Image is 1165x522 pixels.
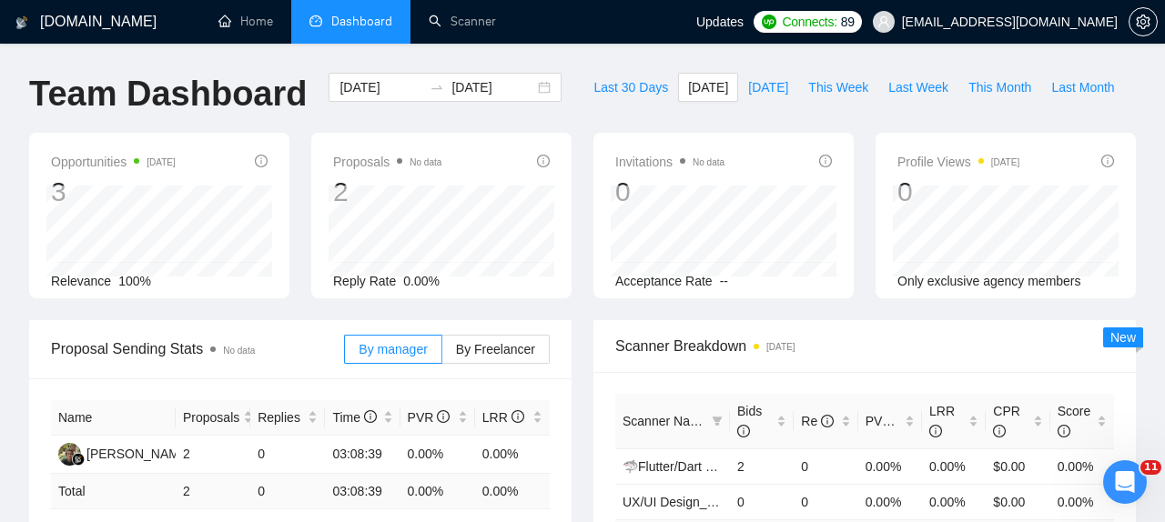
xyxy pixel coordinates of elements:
[29,73,307,115] h1: Team Dashboard
[403,274,440,288] span: 0.00%
[1050,448,1114,484] td: 0.00%
[147,157,175,167] time: [DATE]
[737,425,750,437] span: info-circle
[1101,155,1114,167] span: info-circle
[332,410,376,425] span: Time
[821,415,834,427] span: info-circle
[250,474,325,509] td: 0
[858,484,922,519] td: 0.00%
[1140,460,1161,475] span: 11
[72,453,85,466] img: gigradar-bm.png
[991,157,1019,167] time: [DATE]
[58,446,328,460] a: IB[PERSON_NAME] Gde [PERSON_NAME]
[922,448,986,484] td: 0.00%
[333,151,441,173] span: Proposals
[593,77,668,97] span: Last 30 Days
[615,274,713,288] span: Acceptance Rate
[255,155,268,167] span: info-circle
[359,342,427,356] span: By manager
[766,342,795,352] time: [DATE]
[451,77,534,97] input: End date
[325,474,400,509] td: 03:08:39
[696,15,744,29] span: Updates
[1050,484,1114,519] td: 0.00%
[118,274,151,288] span: 100%
[176,400,250,436] th: Proposals
[958,73,1041,102] button: This Month
[339,77,422,97] input: Start date
[58,443,81,466] img: IB
[986,484,1049,519] td: $0.00
[737,404,762,438] span: Bids
[929,404,955,438] span: LRR
[408,410,451,425] span: PVR
[400,436,475,474] td: 0.00%
[537,155,550,167] span: info-circle
[877,15,890,28] span: user
[720,274,728,288] span: --
[331,14,392,29] span: Dashboard
[782,12,836,32] span: Connects:
[250,436,325,474] td: 0
[1041,73,1124,102] button: Last Month
[1058,404,1091,438] span: Score
[841,12,855,32] span: 89
[218,14,273,29] a: homeHome
[333,175,441,209] div: 2
[430,80,444,95] span: swap-right
[922,484,986,519] td: 0.00%
[475,436,550,474] td: 0.00%
[808,77,868,97] span: This Week
[615,151,724,173] span: Invitations
[51,400,176,436] th: Name
[364,410,377,423] span: info-circle
[1110,330,1136,345] span: New
[1129,15,1158,29] a: setting
[623,414,707,428] span: Scanner Name
[400,474,475,509] td: 0.00 %
[897,175,1019,209] div: 0
[678,73,738,102] button: [DATE]
[858,448,922,484] td: 0.00%
[615,335,1114,357] span: Scanner Breakdown
[794,448,857,484] td: 0
[51,474,176,509] td: Total
[583,73,678,102] button: Last 30 Days
[623,459,737,474] a: 🦈Flutter/Dart 02/07
[615,175,724,209] div: 0
[986,448,1049,484] td: $0.00
[738,73,798,102] button: [DATE]
[623,495,755,509] a: UX/UI Design_Fin Tech
[693,157,724,167] span: No data
[929,425,942,437] span: info-circle
[1129,7,1158,36] button: setting
[888,77,948,97] span: Last Week
[993,425,1006,437] span: info-circle
[325,436,400,474] td: 03:08:39
[258,407,304,427] span: Replies
[798,73,878,102] button: This Week
[708,407,726,435] span: filter
[819,155,832,167] span: info-circle
[309,15,322,27] span: dashboard
[176,474,250,509] td: 2
[430,80,444,95] span: to
[223,346,255,356] span: No data
[176,436,250,474] td: 2
[730,484,794,519] td: 0
[15,8,28,37] img: logo
[410,157,441,167] span: No data
[878,73,958,102] button: Last Week
[688,77,728,97] span: [DATE]
[895,415,907,427] span: info-circle
[183,407,239,427] span: Proposals
[866,414,908,428] span: PVR
[437,410,450,423] span: info-circle
[51,175,176,209] div: 3
[762,15,776,29] img: upwork-logo.png
[86,444,328,464] div: [PERSON_NAME] Gde [PERSON_NAME]
[456,342,535,356] span: By Freelancer
[250,400,325,436] th: Replies
[748,77,788,97] span: [DATE]
[51,337,344,360] span: Proposal Sending Stats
